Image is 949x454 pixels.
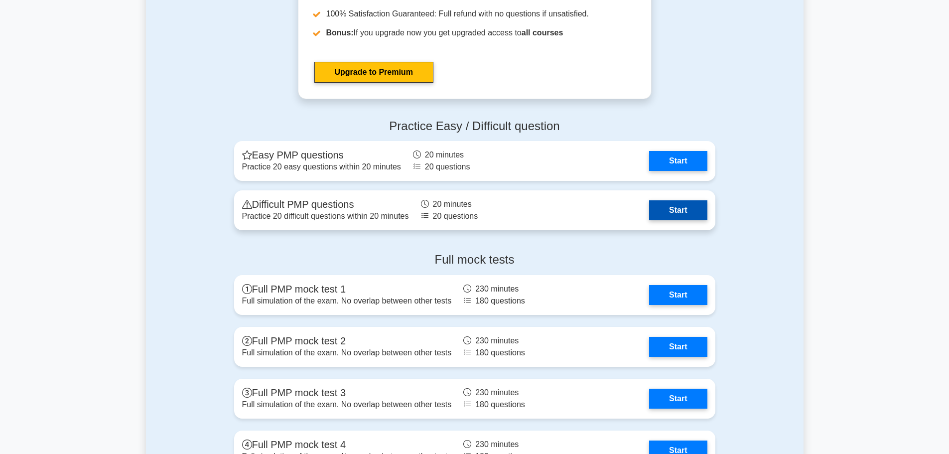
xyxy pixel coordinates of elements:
[649,285,707,305] a: Start
[649,200,707,220] a: Start
[314,62,433,83] a: Upgrade to Premium
[649,389,707,409] a: Start
[234,119,715,134] h4: Practice Easy / Difficult question
[649,151,707,171] a: Start
[649,337,707,357] a: Start
[234,253,715,267] h4: Full mock tests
